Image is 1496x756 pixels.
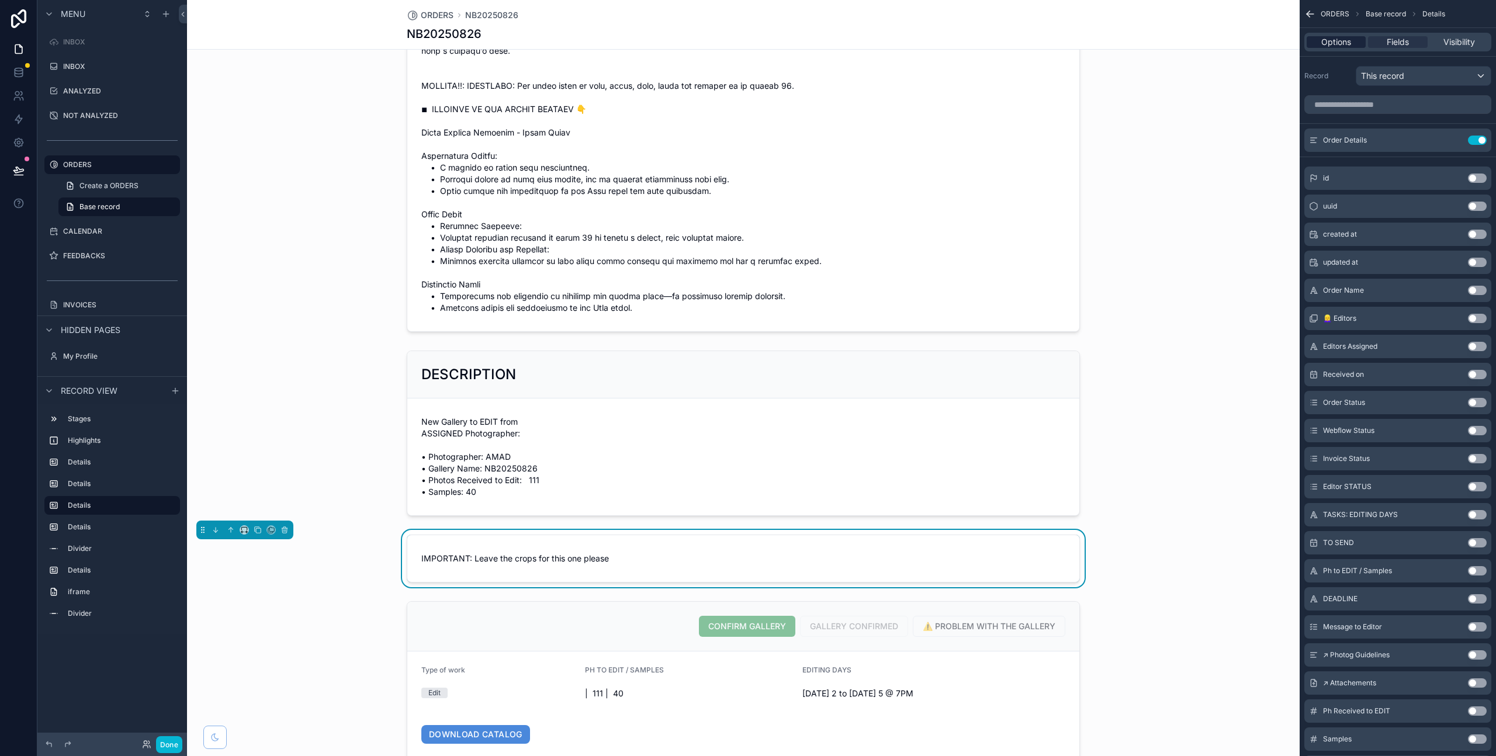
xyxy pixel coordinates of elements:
[1323,202,1337,211] span: uuid
[44,296,180,314] a: INVOICES
[1323,566,1392,575] span: Ph to EDIT / Samples
[44,106,180,125] a: NOT ANALYZED
[68,457,175,467] label: Details
[1323,286,1364,295] span: Order Name
[68,479,175,488] label: Details
[44,347,180,366] a: My Profile
[37,404,187,634] div: scrollable content
[44,247,180,265] a: FEEDBACKS
[1323,538,1354,547] span: TO SEND
[68,544,175,553] label: Divider
[63,352,178,361] label: My Profile
[68,522,175,532] label: Details
[1443,36,1475,48] span: Visibility
[1323,706,1390,716] span: Ph Received to EDIT
[68,501,171,510] label: Details
[68,609,175,618] label: Divider
[44,222,180,241] a: CALENDAR
[1323,398,1365,407] span: Order Status
[58,197,180,216] a: Base record
[63,160,173,169] label: ORDERS
[1323,314,1356,323] span: 👱‍♀️ Editors
[1321,9,1349,19] span: ORDERS
[1323,342,1377,351] span: Editors Assigned
[1323,370,1364,379] span: Received on
[63,86,178,96] label: ANALYZED
[1323,230,1357,239] span: created at
[465,9,518,21] a: NB20250826
[156,736,182,753] button: Done
[421,553,1065,564] span: IMPORTANT: Leave the crops for this one please
[1323,454,1370,463] span: Invoice Status
[407,9,453,21] a: ORDERS
[1321,36,1351,48] span: Options
[1323,174,1329,183] span: id
[79,202,120,211] span: Base record
[79,181,138,190] span: Create a ORDERS
[61,8,85,20] span: Menu
[44,155,180,174] a: ORDERS
[1366,9,1406,19] span: Base record
[68,414,175,424] label: Stages
[1323,510,1398,519] span: TASKS: EDITING DAYS
[1323,594,1358,604] span: DEADLINE
[61,385,117,397] span: Record view
[68,566,175,575] label: Details
[1323,650,1390,660] span: ↗︎ Photog Guidelines
[1323,678,1376,688] span: ↗︎ Attachements
[1323,622,1382,632] span: Message to Editor
[1323,136,1367,145] span: Order Details
[1304,71,1351,81] label: Record
[1323,734,1352,744] span: Samples
[44,33,180,51] a: INBOX
[1323,426,1374,435] span: Webflow Status
[68,436,175,445] label: Highlights
[63,37,178,47] label: INBOX
[421,9,453,21] span: ORDERS
[1323,482,1372,491] span: Editor STATUS
[1356,66,1491,86] button: This record
[63,62,178,71] label: INBOX
[63,251,178,261] label: FEEDBACKS
[1422,9,1445,19] span: Details
[407,26,482,42] h1: NB20250826
[63,300,178,310] label: INVOICES
[1323,258,1358,267] span: updated at
[44,57,180,76] a: INBOX
[44,82,180,100] a: ANALYZED
[58,176,180,195] a: Create a ORDERS
[63,111,178,120] label: NOT ANALYZED
[1387,36,1409,48] span: Fields
[68,587,175,597] label: iframe
[1361,70,1404,82] span: This record
[61,324,120,336] span: Hidden pages
[63,227,178,236] label: CALENDAR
